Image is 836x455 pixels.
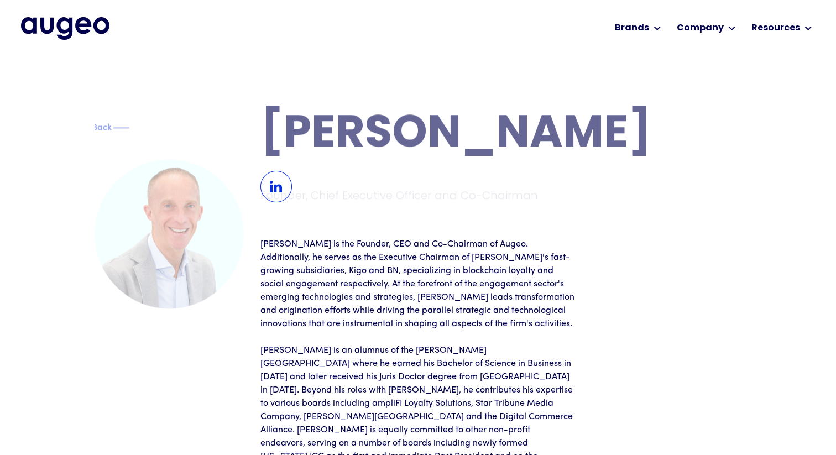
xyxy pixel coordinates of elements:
[677,22,724,35] div: Company
[260,238,576,331] p: [PERSON_NAME] is the Founder, CEO and Co-Chairman of Augeo. Additionally, he serves as the Execut...
[95,122,142,133] a: Blue text arrowBackBlue decorative line
[260,331,576,344] p: ‍
[92,119,112,133] div: Back
[260,187,579,203] div: Founder, Chief Executive Officer and Co-Chairman
[751,22,800,35] div: Resources
[113,121,129,134] img: Blue decorative line
[615,22,649,35] div: Brands
[21,17,109,39] a: home
[260,113,741,158] h1: [PERSON_NAME]
[260,171,292,202] img: LinkedIn Icon
[21,17,109,39] img: Augeo's full logo in midnight blue.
